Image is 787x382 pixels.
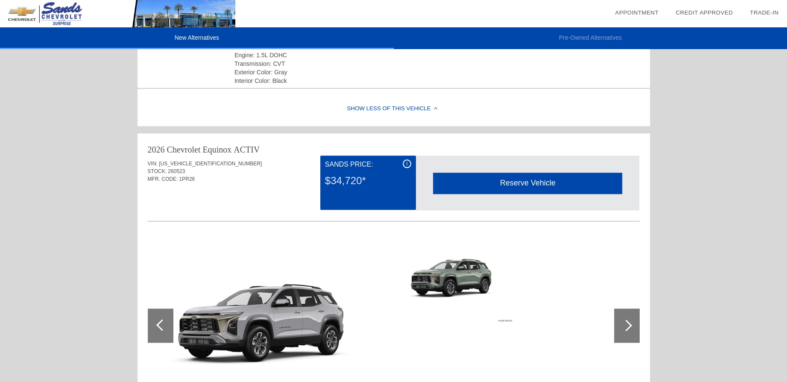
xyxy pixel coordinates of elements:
[168,168,185,174] span: 260523
[615,9,658,16] a: Appointment
[325,159,411,170] div: Sands Price:
[138,92,650,126] div: Show Less of this Vehicle
[148,144,232,156] div: 2026 Chevrolet Equinox
[396,235,514,323] img: 98cc087ae38a214f64190dd3797b5bb14414e68c.png
[750,9,778,16] a: Trade-In
[148,196,640,209] div: Quoted on [DATE] 10:36:17 AM
[179,176,195,182] span: 1PR26
[433,173,622,194] div: Reserve Vehicle
[403,159,411,168] div: i
[234,68,638,76] div: Exterior Color: Gray
[325,170,411,192] div: $34,720*
[148,168,167,174] span: STOCK:
[234,59,638,68] div: Transmission: CVT
[148,161,158,167] span: VIN:
[159,161,262,167] span: [US_VEHICLE_IDENTIFICATION_NUMBER]
[234,144,260,156] div: ACTIV
[676,9,733,16] a: Credit Approved
[234,76,638,85] div: Interior Color: Black
[148,176,178,182] span: MFR. CODE:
